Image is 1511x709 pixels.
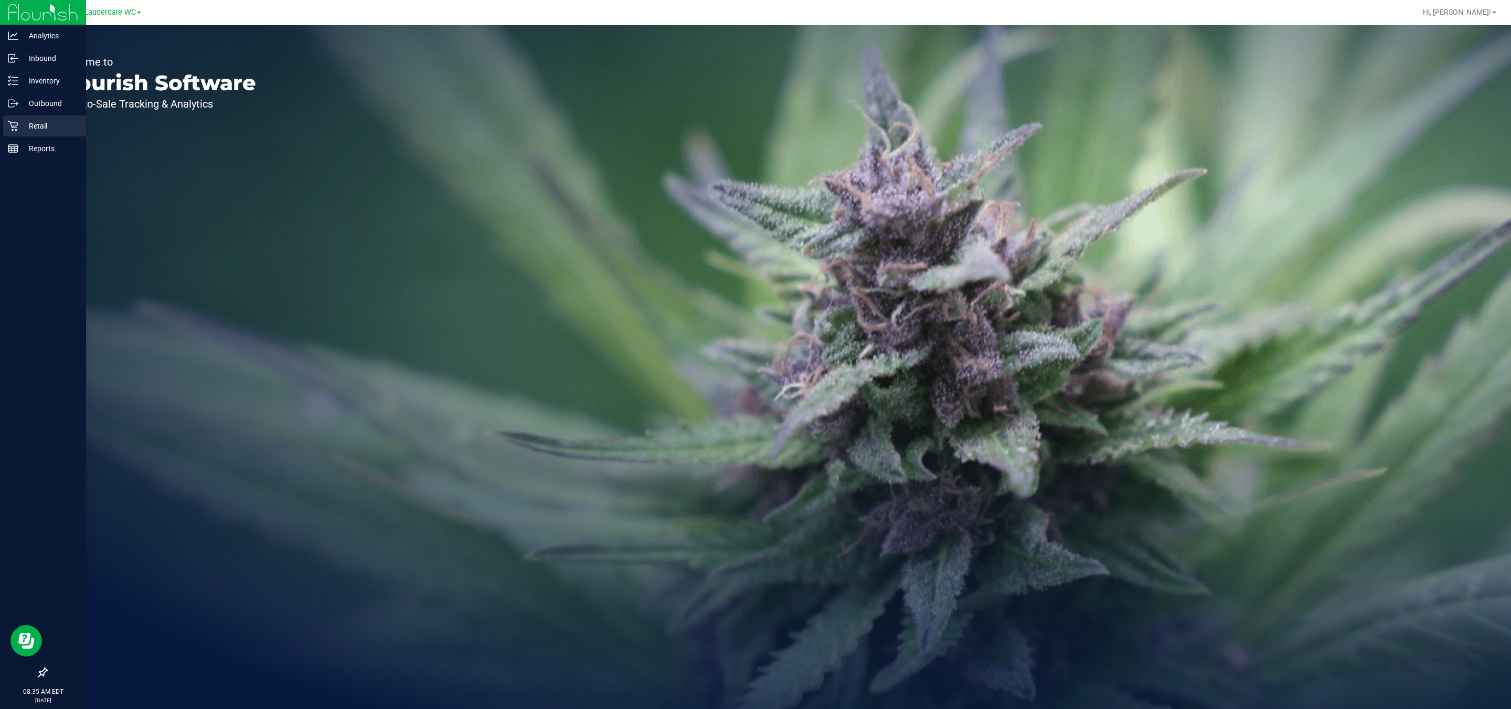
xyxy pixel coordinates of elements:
p: Flourish Software [57,72,256,93]
iframe: Resource center [10,625,42,657]
p: Retail [18,120,81,132]
p: Inbound [18,52,81,65]
p: Welcome to [57,57,256,67]
inline-svg: Inbound [8,53,18,64]
p: 08:35 AM EDT [5,687,81,696]
p: [DATE] [5,696,81,704]
inline-svg: Retail [8,121,18,131]
p: Inventory [18,75,81,87]
p: Analytics [18,29,81,42]
inline-svg: Outbound [8,98,18,109]
p: Reports [18,142,81,155]
p: Outbound [18,97,81,110]
inline-svg: Analytics [8,30,18,41]
inline-svg: Reports [8,143,18,154]
p: Seed-to-Sale Tracking & Analytics [57,99,256,109]
inline-svg: Inventory [8,76,18,86]
span: Hi, [PERSON_NAME]! [1423,8,1491,16]
span: Ft. Lauderdale WC [73,8,136,17]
